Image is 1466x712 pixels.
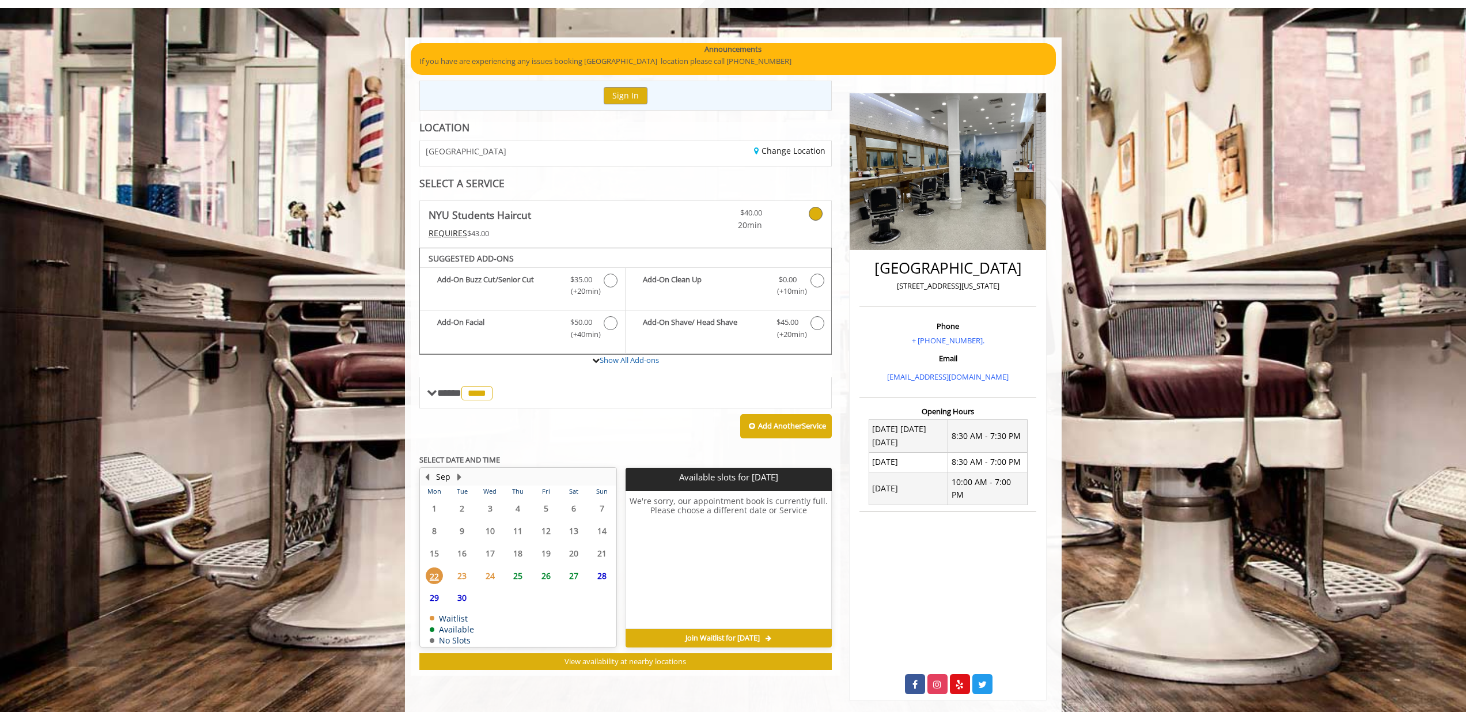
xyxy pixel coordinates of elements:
[448,586,476,609] td: Select day30
[453,567,471,584] span: 23
[626,497,831,624] h6: We're sorry, our appointment book is currently full. Please choose a different date or Service
[685,634,760,643] span: Join Waitlist for [DATE]
[430,614,474,623] td: Waitlist
[588,486,616,497] th: Sun
[565,656,686,666] span: View availability at nearby locations
[448,565,476,587] td: Select day23
[643,316,765,340] b: Add-On Shave/ Head Shave
[862,260,1033,277] h2: [GEOGRAPHIC_DATA]
[436,471,450,483] button: Sep
[437,316,559,340] b: Add-On Facial
[455,471,464,483] button: Next Month
[631,316,825,343] label: Add-On Shave/ Head Shave
[948,472,1028,505] td: 10:00 AM - 7:00 PM
[694,219,762,232] span: 20min
[448,486,476,497] th: Tue
[770,328,804,340] span: (+20min )
[429,228,467,238] span: This service needs some Advance to be paid before we block your appointment
[419,455,500,465] b: SELECT DATE AND TIME
[588,565,616,587] td: Select day28
[564,285,598,297] span: (+20min )
[694,201,762,232] a: $40.00
[564,328,598,340] span: (+40min )
[532,486,559,497] th: Fri
[429,207,531,223] b: NYU Students Haircut
[430,625,474,634] td: Available
[426,316,619,343] label: Add-On Facial
[948,452,1028,472] td: 8:30 AM - 7:00 PM
[570,274,592,286] span: $35.00
[504,565,532,587] td: Select day25
[570,316,592,328] span: $50.00
[476,565,503,587] td: Select day24
[869,452,948,472] td: [DATE]
[948,419,1028,452] td: 8:30 AM - 7:30 PM
[770,285,804,297] span: (+10min )
[630,472,827,482] p: Available slots for [DATE]
[482,567,499,584] span: 24
[560,486,588,497] th: Sat
[560,565,588,587] td: Select day27
[600,355,659,365] a: Show All Add-ons
[421,565,448,587] td: Select day22
[429,253,514,264] b: SUGGESTED ADD-ONS
[426,147,506,156] span: [GEOGRAPHIC_DATA]
[887,372,1009,382] a: [EMAIL_ADDRESS][DOMAIN_NAME]
[565,567,582,584] span: 27
[419,248,832,355] div: NYU Students Haircut Add-onS
[476,486,503,497] th: Wed
[419,120,469,134] b: LOCATION
[776,316,798,328] span: $45.00
[423,471,432,483] button: Previous Month
[740,414,832,438] button: Add AnotherService
[426,589,443,606] span: 29
[430,636,474,645] td: No Slots
[862,354,1033,362] h3: Email
[593,567,611,584] span: 28
[604,87,647,104] button: Sign In
[437,274,559,298] b: Add-On Buzz Cut/Senior Cut
[869,419,948,452] td: [DATE] [DATE] [DATE]
[419,653,832,670] button: View availability at nearby locations
[779,274,797,286] span: $0.00
[421,486,448,497] th: Mon
[504,486,532,497] th: Thu
[532,565,559,587] td: Select day26
[758,421,826,431] b: Add Another Service
[419,178,832,189] div: SELECT A SERVICE
[631,274,825,301] label: Add-On Clean Up
[419,55,1047,67] p: If you have are experiencing any issues booking [GEOGRAPHIC_DATA] location please call [PHONE_NUM...
[869,472,948,505] td: [DATE]
[537,567,555,584] span: 26
[862,280,1033,292] p: [STREET_ADDRESS][US_STATE]
[704,43,762,55] b: Announcements
[429,227,660,240] div: $43.00
[859,407,1036,415] h3: Opening Hours
[453,589,471,606] span: 30
[643,274,765,298] b: Add-On Clean Up
[912,335,984,346] a: + [PHONE_NUMBER].
[862,322,1033,330] h3: Phone
[426,567,443,584] span: 22
[426,274,619,301] label: Add-On Buzz Cut/Senior Cut
[421,586,448,609] td: Select day29
[754,145,825,156] a: Change Location
[509,567,526,584] span: 25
